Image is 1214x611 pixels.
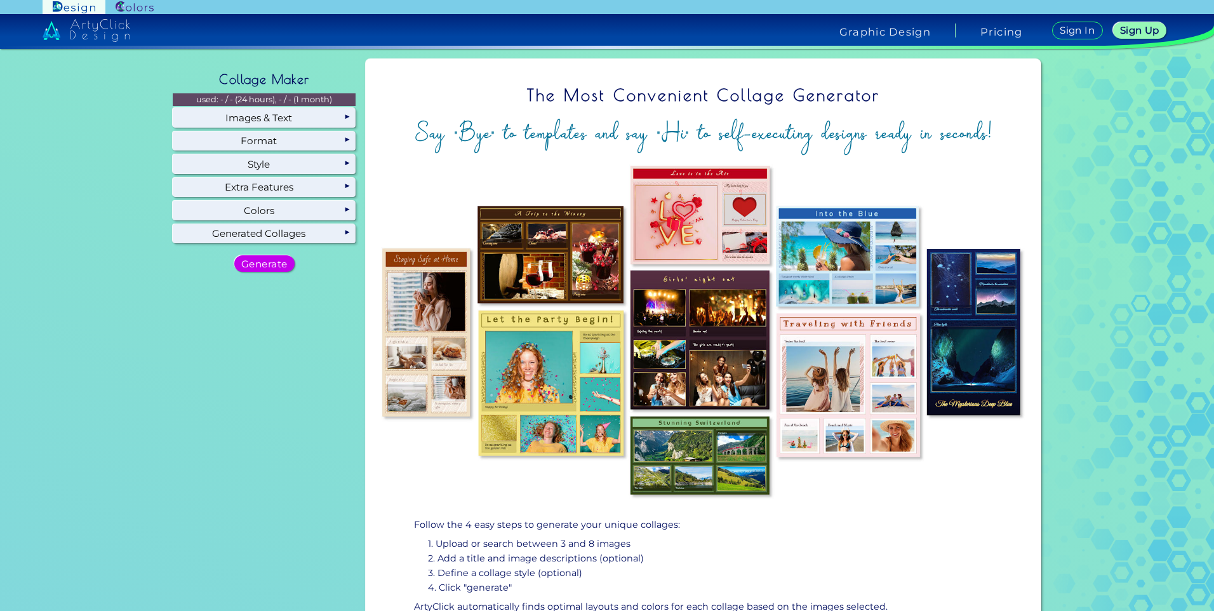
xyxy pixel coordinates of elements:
[414,518,993,532] p: Follow the 4 easy steps to generate your unique collages:
[173,131,356,151] div: Format
[839,27,931,37] h4: Graphic Design
[1115,23,1164,38] a: Sign Up
[173,108,356,127] div: Images & Text
[376,117,1031,149] h2: Say "Bye" to templates and say "Hi" to self-executing designs ready in seconds!
[1061,26,1093,35] h5: Sign In
[173,224,356,243] div: Generated Collages
[173,178,356,197] div: Extra Features
[173,93,356,106] p: used: - / - (24 hours), - / - (1 month)
[173,201,356,220] div: Colors
[1121,26,1157,35] h5: Sign Up
[1054,22,1100,39] a: Sign In
[173,154,356,173] div: Style
[243,259,285,268] h5: Generate
[980,27,1023,37] a: Pricing
[428,537,989,595] p: 1. Upload or search between 3 and 8 images 2. Add a title and image descriptions (optional) 3. De...
[43,19,130,42] img: artyclick_design_logo_white_combined_path.svg
[376,159,1031,505] img: overview_collages.jpg
[116,1,154,13] img: ArtyClick Colors logo
[213,65,316,93] h2: Collage Maker
[376,77,1031,113] h1: The Most Convenient Collage Generator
